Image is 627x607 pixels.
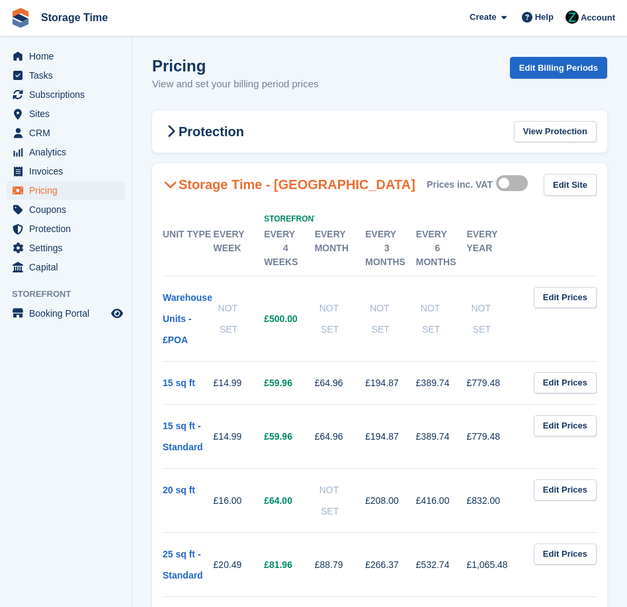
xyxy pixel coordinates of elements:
[29,220,108,238] span: Protection
[29,143,108,161] span: Analytics
[470,11,496,24] span: Create
[7,200,125,219] a: menu
[365,361,416,404] td: £194.87
[416,468,467,532] td: £416.00
[29,162,108,181] span: Invoices
[365,404,416,468] td: £194.87
[29,47,108,65] span: Home
[163,177,415,192] h2: Storage Time - [GEOGRAPHIC_DATA]
[163,292,212,345] a: Warehouse Units - £POA
[7,104,125,123] a: menu
[7,181,125,200] a: menu
[264,468,315,532] td: £64.00
[315,276,366,361] td: Not Set
[365,468,416,532] td: £208.00
[36,7,113,28] a: Storage Time
[466,276,517,361] td: Not Set
[7,124,125,142] a: menu
[7,143,125,161] a: menu
[466,361,517,404] td: £779.48
[7,258,125,276] a: menu
[264,404,315,468] td: £59.96
[534,544,597,565] a: Edit Prices
[7,220,125,238] a: menu
[152,57,319,75] h1: Pricing
[29,258,108,276] span: Capital
[416,276,467,361] td: Not Set
[7,304,125,323] a: menu
[214,532,265,596] td: £20.49
[264,214,333,223] a: Storefront
[214,221,265,276] th: Every week
[315,361,366,404] td: £64.96
[264,214,318,223] span: Storefront
[214,468,265,532] td: £16.00
[7,239,125,257] a: menu
[264,276,315,361] td: £500.00
[214,276,265,361] td: Not Set
[315,221,366,276] th: Every month
[163,221,214,276] th: Unit Type
[29,304,108,323] span: Booking Portal
[466,468,517,532] td: £832.00
[466,532,517,596] td: £1,065.48
[534,479,597,501] a: Edit Prices
[544,174,597,196] a: Edit Site
[581,11,615,24] span: Account
[510,57,607,79] a: Edit Billing Periods
[109,305,125,321] a: Preview store
[7,85,125,104] a: menu
[163,421,203,452] a: 15 sq ft - Standard
[214,361,265,404] td: £14.99
[152,77,319,92] p: View and set your billing period prices
[315,404,366,468] td: £64.96
[163,485,195,495] a: 20 sq ft
[11,8,30,28] img: stora-icon-8386f47178a22dfd0bd8f6a31ec36ba5ce8667c1dd55bd0f319d3a0aa187defe.svg
[29,239,108,257] span: Settings
[7,162,125,181] a: menu
[416,532,467,596] td: £532.74
[427,179,493,190] div: Prices inc. VAT
[29,85,108,104] span: Subscriptions
[163,124,244,140] h2: Protection
[534,287,597,309] a: Edit Prices
[29,124,108,142] span: CRM
[214,404,265,468] td: £14.99
[29,104,108,123] span: Sites
[416,361,467,404] td: £389.74
[264,221,315,276] th: Every 4 weeks
[365,221,416,276] th: Every 3 months
[416,404,467,468] td: £389.74
[365,532,416,596] td: £266.37
[7,47,125,65] a: menu
[29,200,108,219] span: Coupons
[315,532,366,596] td: £88.79
[466,404,517,468] td: £779.48
[29,181,108,200] span: Pricing
[7,66,125,85] a: menu
[534,415,597,437] a: Edit Prices
[163,549,203,581] a: 25 sq ft - Standard
[163,378,195,388] a: 15 sq ft
[466,221,517,276] th: Every year
[12,288,132,301] span: Storefront
[264,361,315,404] td: £59.96
[365,276,416,361] td: Not Set
[416,221,467,276] th: Every 6 months
[535,11,554,24] span: Help
[534,372,597,394] a: Edit Prices
[264,532,315,596] td: £81.96
[514,121,597,143] a: View Protection
[29,66,108,85] span: Tasks
[315,468,366,532] td: Not Set
[565,11,579,24] img: Zain Sarwar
